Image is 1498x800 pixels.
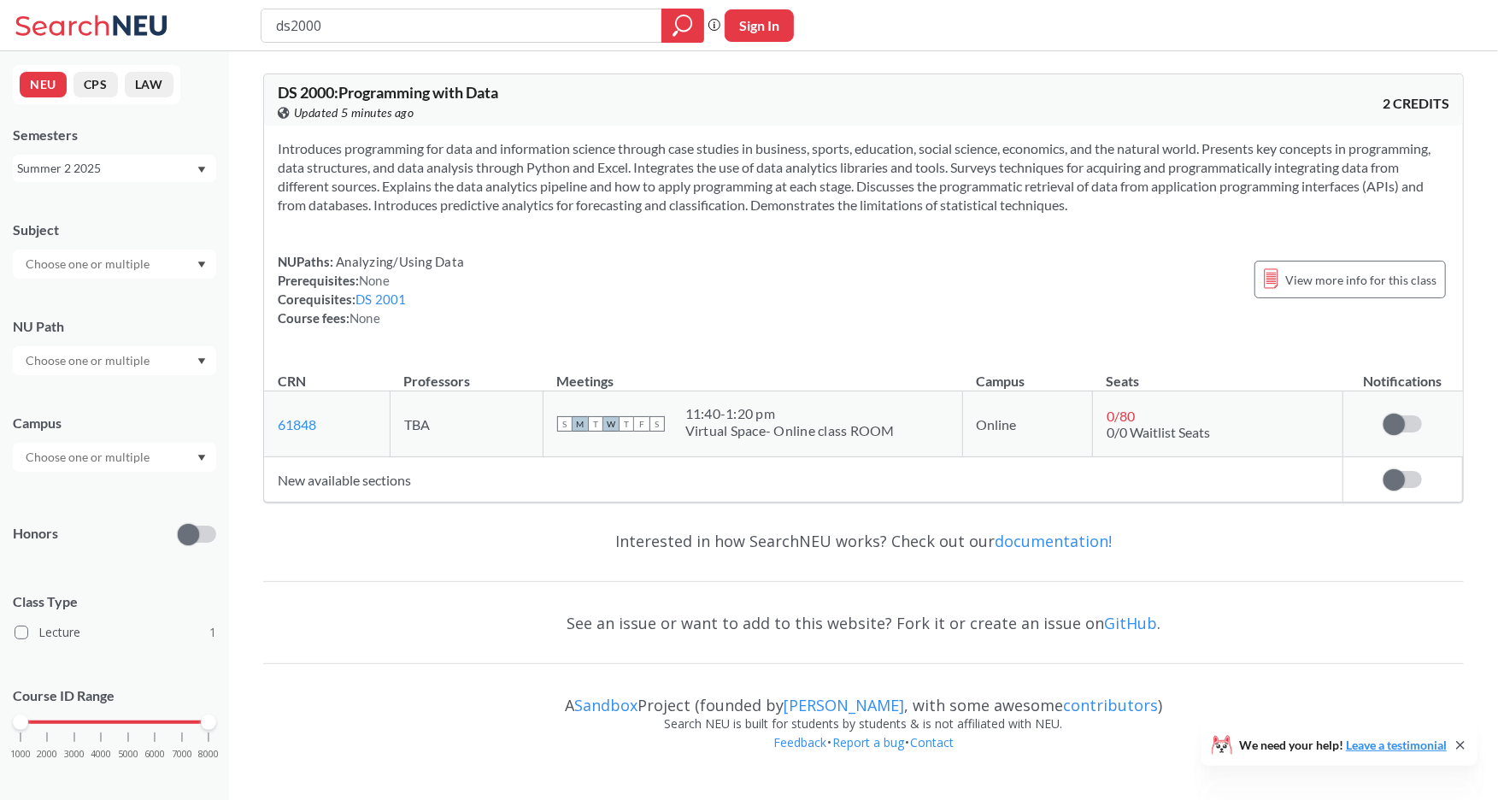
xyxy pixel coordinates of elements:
button: Sign In [725,9,794,42]
span: M [573,416,588,432]
span: 2000 [37,750,57,759]
div: See an issue or want to add to this website? Fork it or create an issue on . [263,598,1464,648]
div: Dropdown arrow [13,443,216,472]
svg: Dropdown arrow [197,167,206,174]
div: • • [263,733,1464,778]
span: None [359,273,390,288]
svg: Dropdown arrow [197,358,206,365]
div: CRN [278,372,306,391]
span: 8000 [198,750,219,759]
button: NEU [20,72,67,97]
a: contributors [1063,695,1158,715]
section: Introduces programming for data and information science through case studies in business, sports,... [278,139,1449,215]
span: Analyzing/Using Data [333,254,464,269]
span: 1000 [10,750,31,759]
a: Report a bug [831,734,905,750]
th: Campus [962,355,1092,391]
span: Updated 5 minutes ago [294,103,414,122]
input: Choose one or multiple [17,254,161,274]
div: NU Path [13,317,216,336]
div: NUPaths: Prerequisites: Corequisites: Course fees: [278,252,464,327]
svg: Dropdown arrow [197,262,206,268]
svg: Dropdown arrow [197,455,206,462]
span: DS 2000 : Programming with Data [278,83,498,102]
a: Feedback [772,734,827,750]
th: Notifications [1342,355,1462,391]
div: Summer 2 2025Dropdown arrow [13,155,216,182]
div: Dropdown arrow [13,250,216,279]
svg: magnifying glass [673,14,693,38]
input: Class, professor, course number, "phrase" [274,11,649,40]
td: Online [962,391,1092,457]
a: Contact [909,734,955,750]
span: F [634,416,649,432]
td: New available sections [264,457,1342,503]
a: Leave a testimonial [1346,738,1447,752]
a: Sandbox [574,695,637,715]
span: 6000 [144,750,165,759]
div: Subject [13,221,216,239]
div: magnifying glass [661,9,704,43]
a: GitHub [1104,613,1157,633]
input: Choose one or multiple [17,447,161,468]
span: T [588,416,603,432]
a: DS 2001 [355,291,407,307]
div: Interested in how SearchNEU works? Check out our [263,516,1464,566]
a: 61848 [278,416,316,432]
div: Virtual Space- Online class ROOM [685,422,895,439]
input: Choose one or multiple [17,350,161,371]
button: CPS [73,72,118,97]
label: Lecture [15,621,216,644]
div: Summer 2 2025 [17,159,196,178]
span: 0/0 Waitlist Seats [1107,424,1210,440]
p: Honors [13,524,58,544]
span: 2 CREDITS [1383,94,1449,113]
span: 0 / 80 [1107,408,1135,424]
span: W [603,416,619,432]
div: Semesters [13,126,216,144]
div: 11:40 - 1:20 pm [685,405,895,422]
span: S [649,416,665,432]
span: T [619,416,634,432]
span: 4000 [91,750,111,759]
span: We need your help! [1239,739,1447,751]
a: documentation! [995,531,1112,551]
div: Campus [13,414,216,432]
div: Search NEU is built for students by students & is not affiliated with NEU. [263,715,1464,733]
th: Meetings [543,355,962,391]
td: TBA [390,391,543,457]
th: Professors [390,355,543,391]
span: S [557,416,573,432]
span: 3000 [64,750,85,759]
button: LAW [125,72,173,97]
div: Dropdown arrow [13,346,216,375]
th: Seats [1092,355,1342,391]
span: 7000 [172,750,192,759]
span: 5000 [118,750,138,759]
span: View more info for this class [1285,269,1436,291]
span: 1 [209,623,216,642]
p: Course ID Range [13,686,216,706]
span: None [350,310,380,326]
div: A Project (founded by , with some awesome ) [263,680,1464,715]
a: [PERSON_NAME] [784,695,904,715]
span: Class Type [13,592,216,611]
